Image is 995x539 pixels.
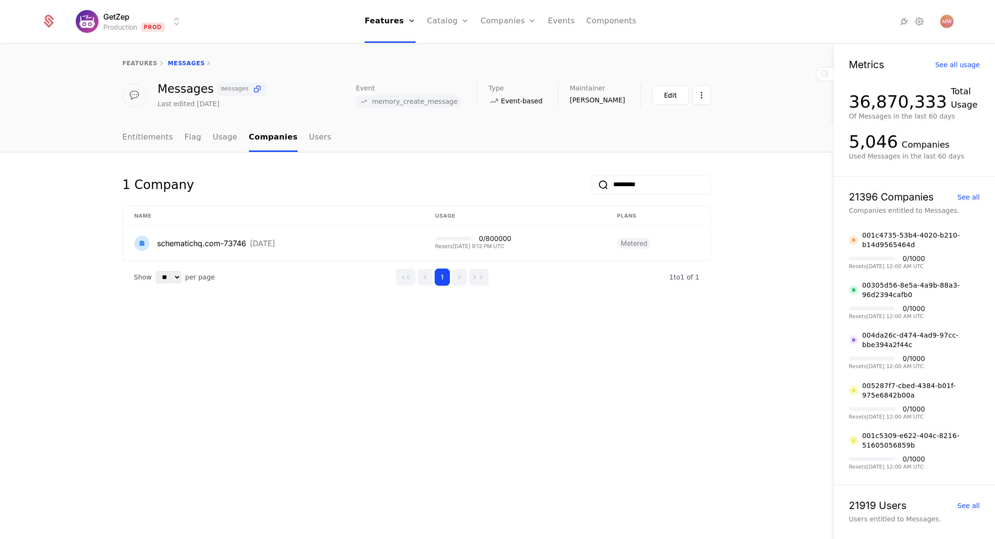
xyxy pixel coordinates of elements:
div: Resets [DATE] 12:00 AM UTC [849,464,925,469]
span: Event-based [501,96,542,106]
div: Users entitled to Messages. [849,514,980,524]
img: 005287f7-cbed-4384-b01f-975e6842b00a [849,386,858,395]
div: 5,046 [849,132,898,151]
div: See all usage [935,61,980,68]
div: 36,870,333 [849,92,947,111]
div: 001c5309-e622-404c-8216-51605056859b [862,431,980,450]
button: Go to last page [469,269,489,286]
div: Total Usage [951,85,980,111]
div: Companies entitled to Messages. [849,206,980,215]
img: schematichq.com-73746 [134,236,149,251]
button: Select action [693,85,711,105]
div: Resets [DATE] 12:00 AM UTC [849,414,925,419]
div: [DATE] [250,240,275,247]
img: GetZep [76,10,99,33]
div: Resets [DATE] 12:00 AM UTC [849,314,925,319]
span: Metered [617,238,651,249]
a: Entitlements [122,124,173,152]
div: 004da26c-d474-4ad9-97cc-bbe394a2f44c [862,330,980,349]
th: Name [123,206,424,226]
a: Usage [213,124,238,152]
div: See all [957,502,980,509]
div: schematichq.com-73746 [157,238,246,249]
div: Of Messages in the last 60 days [849,111,980,121]
button: Go to first page [396,269,416,286]
span: Maintainer [570,85,606,91]
div: Used Messages in the last 60 days [849,151,980,161]
div: 0 / 1000 [903,406,925,412]
img: 001c5309-e622-404c-8216-51605056859b [849,436,858,445]
img: 004da26c-d474-4ad9-97cc-bbe394a2f44c [849,335,858,345]
span: Event [356,85,375,91]
div: 1 Company [122,175,194,194]
div: Edit [664,90,677,100]
span: GetZep [103,11,129,22]
a: Users [309,124,331,152]
div: Companies [902,138,949,151]
div: 001c4735-53b4-4020-b210-b14d9565464d [862,230,980,250]
div: See all [957,194,980,200]
div: Page navigation [396,269,489,286]
select: Select page size [156,271,181,283]
div: 0 / 1000 [903,456,925,462]
button: Go to previous page [418,269,433,286]
a: Companies [249,124,298,152]
div: 💬 [122,83,146,107]
button: Open user button [940,15,954,28]
div: 005287f7-cbed-4384-b01f-975e6842b00a [862,381,980,400]
a: Settings [914,16,925,27]
div: Messages [158,82,266,96]
div: Resets [DATE] 12:00 AM UTC [849,364,925,369]
div: Metrics [849,60,884,70]
span: 1 [669,273,699,281]
img: 00305d56-8e5a-4a9b-88a3-96d2394cafb0 [849,285,858,295]
button: Select environment [79,11,182,32]
th: Usage [424,206,606,226]
div: 0 / 1000 [903,355,925,362]
ul: Choose Sub Page [122,124,331,152]
img: 001c4735-53b4-4020-b210-b14d9565464d [849,235,858,245]
div: 21919 Users [849,500,906,510]
a: Integrations [898,16,910,27]
span: messages [221,86,249,92]
div: 0 / 1000 [903,305,925,312]
span: Type [488,85,504,91]
div: 00305d56-8e5a-4a9b-88a3-96d2394cafb0 [862,280,980,299]
div: Last edited [DATE] [158,99,219,109]
span: Prod [141,22,165,32]
button: Go to page 1 [435,269,450,286]
div: Production [103,22,137,32]
button: Edit [652,86,689,105]
button: Go to next page [452,269,467,286]
a: Flag [185,124,201,152]
nav: Main [122,124,711,152]
span: per page [185,272,215,282]
div: Resets [DATE] 9:12 PM UTC [435,244,511,249]
span: [PERSON_NAME] [570,95,625,105]
span: Show [134,272,152,282]
div: 0 / 800000 [479,235,511,242]
div: 21396 Companies [849,192,934,202]
img: Matt Wood [940,15,954,28]
a: features [122,60,158,67]
span: 1 to 1 of [669,273,695,281]
div: Table pagination [122,261,711,293]
div: Resets [DATE] 12:00 AM UTC [849,264,925,269]
th: Plans [606,206,710,226]
span: memory_create_message [372,98,458,105]
div: 0 / 1000 [903,255,925,262]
